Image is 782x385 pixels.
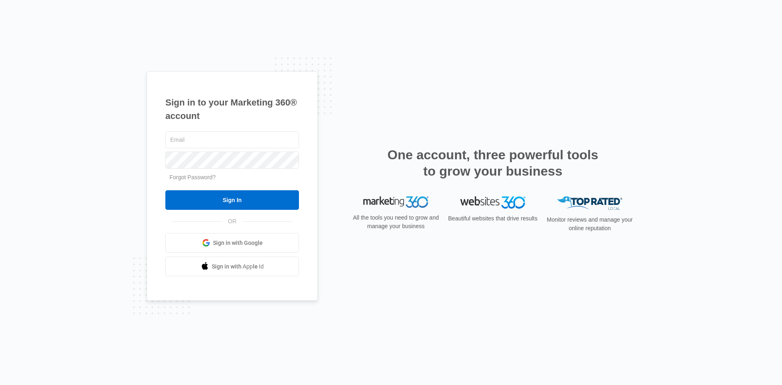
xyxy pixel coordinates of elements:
[169,174,216,180] a: Forgot Password?
[363,196,428,208] img: Marketing 360
[460,196,525,208] img: Websites 360
[213,239,263,247] span: Sign in with Google
[165,96,299,123] h1: Sign in to your Marketing 360® account
[212,262,264,271] span: Sign in with Apple Id
[165,131,299,148] input: Email
[165,233,299,253] a: Sign in with Google
[222,217,242,226] span: OR
[350,213,442,231] p: All the tools you need to grow and manage your business
[544,216,635,233] p: Monitor reviews and manage your online reputation
[165,190,299,210] input: Sign In
[165,257,299,276] a: Sign in with Apple Id
[385,147,601,179] h2: One account, three powerful tools to grow your business
[447,214,538,223] p: Beautiful websites that drive results
[557,196,622,210] img: Top Rated Local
